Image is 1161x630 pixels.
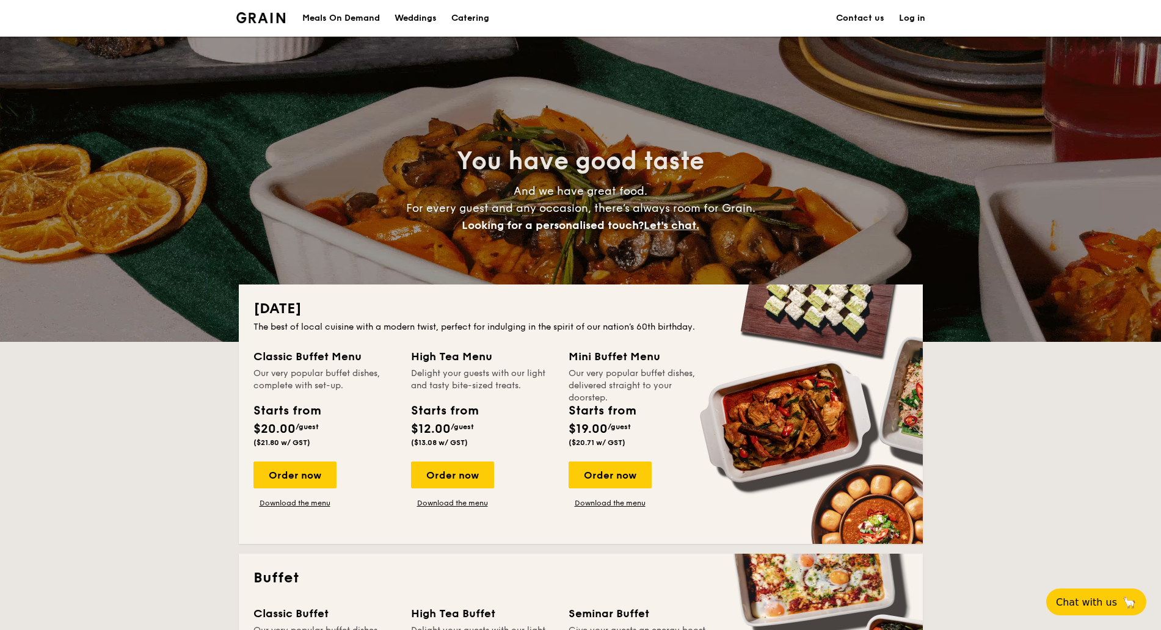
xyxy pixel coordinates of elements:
[253,402,320,420] div: Starts from
[411,367,554,392] div: Delight your guests with our light and tasty bite-sized treats.
[462,219,644,232] span: Looking for a personalised touch?
[253,462,337,488] div: Order now
[253,422,296,436] span: $20.00
[253,299,908,319] h2: [DATE]
[569,438,625,447] span: ($20.71 w/ GST)
[644,219,699,232] span: Let's chat.
[253,605,396,622] div: Classic Buffet
[451,422,474,431] span: /guest
[411,462,494,488] div: Order now
[457,147,704,176] span: You have good taste
[569,462,652,488] div: Order now
[411,402,478,420] div: Starts from
[569,422,608,436] span: $19.00
[236,12,286,23] a: Logotype
[253,367,396,392] div: Our very popular buffet dishes, complete with set-up.
[411,498,494,508] a: Download the menu
[253,568,908,588] h2: Buffet
[569,605,712,622] div: Seminar Buffet
[253,438,310,447] span: ($21.80 w/ GST)
[569,498,652,508] a: Download the menu
[411,438,468,447] span: ($13.08 w/ GST)
[253,348,396,365] div: Classic Buffet Menu
[569,402,635,420] div: Starts from
[569,348,712,365] div: Mini Buffet Menu
[253,498,337,508] a: Download the menu
[411,605,554,622] div: High Tea Buffet
[253,321,908,333] div: The best of local cuisine with a modern twist, perfect for indulging in the spirit of our nation’...
[1122,595,1137,609] span: 🦙
[236,12,286,23] img: Grain
[1056,596,1117,608] span: Chat with us
[1046,588,1146,615] button: Chat with us🦙
[569,367,712,392] div: Our very popular buffet dishes, delivered straight to your doorstep.
[406,184,755,232] span: And we have great food. For every guest and any occasion, there’s always room for Grain.
[411,348,554,365] div: High Tea Menu
[411,422,451,436] span: $12.00
[296,422,319,431] span: /guest
[608,422,631,431] span: /guest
